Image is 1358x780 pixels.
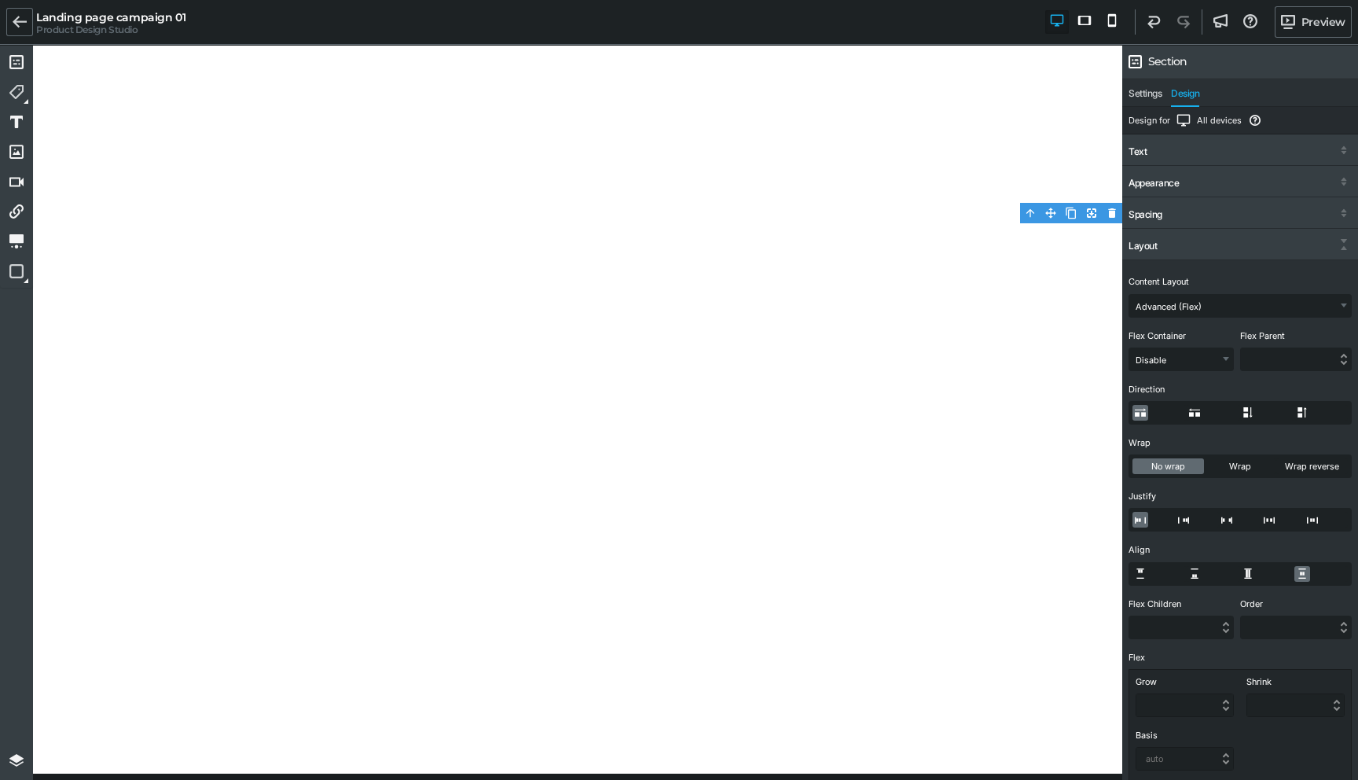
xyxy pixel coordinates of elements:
span: Order [1240,599,1263,609]
label: Column reverse [1294,405,1310,421]
div: Spacing [1129,209,1162,220]
span: Direction [1129,384,1165,395]
span: Design for [1129,116,1170,126]
a: Preview [1275,6,1352,38]
label: Wrap [1204,458,1275,474]
label: End [1187,566,1202,582]
label: Column [1240,405,1256,421]
span: Flex Container [1129,331,1186,341]
span: Basis [1136,730,1158,741]
div: Appearance [1129,178,1179,189]
label: Start [1132,566,1148,582]
h5: Landing page campaign 01 [36,11,185,24]
span: Flex [1129,653,1145,663]
span: All devices [1197,116,1242,126]
span: Section [1148,55,1187,68]
a: Containers [3,258,30,285]
label: Center [1294,566,1310,582]
span: Align [1129,545,1150,555]
a: Exit Editor [6,8,33,35]
div: Text [1129,146,1147,157]
label: Row [1132,405,1148,421]
span: Grow [1136,677,1157,687]
label: Space between [1219,512,1235,528]
h6: Product Design Studio [36,24,185,35]
label: Wrap reverse [1276,458,1348,474]
span: Content Layout [1129,277,1189,287]
label: End [1176,512,1191,528]
span: Settings [1129,88,1162,107]
label: Row reverse [1187,405,1202,421]
label: Start [1132,512,1148,528]
span: Design [1171,88,1199,107]
label: No wrap [1132,458,1204,474]
label: Stretch [1240,566,1256,582]
span: Justify [1129,491,1156,502]
span: Wrap [1129,438,1151,448]
span: Flex Parent [1240,331,1285,341]
label: Space around [1261,512,1277,528]
span: Shrink [1246,677,1272,687]
span: Flex Children [1129,599,1181,609]
div: Layout [1129,241,1157,252]
label: Center [1305,512,1320,528]
a: Product [3,79,30,105]
input: auto [1136,748,1233,770]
